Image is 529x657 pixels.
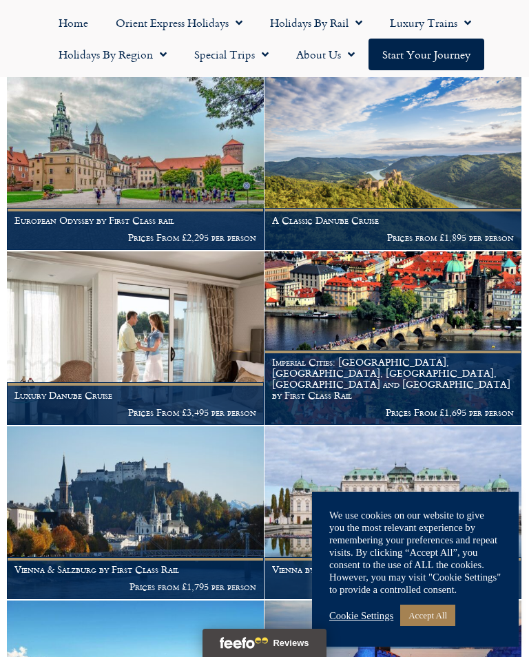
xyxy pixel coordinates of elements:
[264,426,522,600] a: Vienna by First Class Rail Prices from £1095 per person
[14,232,256,243] p: Prices From £2,295 per person
[45,7,102,39] a: Home
[329,609,393,622] a: Cookie Settings
[7,251,264,425] a: Luxury Danube Cruise Prices From £3,495 per person
[102,7,256,39] a: Orient Express Holidays
[256,7,376,39] a: Holidays by Rail
[400,605,455,626] a: Accept All
[272,581,514,592] p: Prices from £1095 per person
[7,77,264,251] a: European Odyssey by First Class rail Prices From £2,295 per person
[272,232,514,243] p: Prices from £1,895 per person
[272,215,514,226] h1: A Classic Danube Cruise
[272,357,514,400] h1: Imperial Cities: [GEOGRAPHIC_DATA], [GEOGRAPHIC_DATA], [GEOGRAPHIC_DATA], [GEOGRAPHIC_DATA] and [...
[7,426,264,600] a: Vienna & Salzburg by First Class Rail Prices from £1,795 per person
[264,77,522,251] a: A Classic Danube Cruise Prices from £1,895 per person
[272,564,514,575] h1: Vienna by First Class Rail
[7,7,522,70] nav: Menu
[14,581,256,592] p: Prices from £1,795 per person
[180,39,282,70] a: Special Trips
[272,407,514,418] p: Prices From £1,695 per person
[14,215,256,226] h1: European Odyssey by First Class rail
[369,39,484,70] a: Start your Journey
[329,509,501,596] div: We use cookies on our website to give you the most relevant experience by remembering your prefer...
[14,390,256,401] h1: Luxury Danube Cruise
[14,407,256,418] p: Prices From £3,495 per person
[14,564,256,575] h1: Vienna & Salzburg by First Class Rail
[282,39,369,70] a: About Us
[264,251,522,425] a: Imperial Cities: [GEOGRAPHIC_DATA], [GEOGRAPHIC_DATA], [GEOGRAPHIC_DATA], [GEOGRAPHIC_DATA] and [...
[376,7,485,39] a: Luxury Trains
[45,39,180,70] a: Holidays by Region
